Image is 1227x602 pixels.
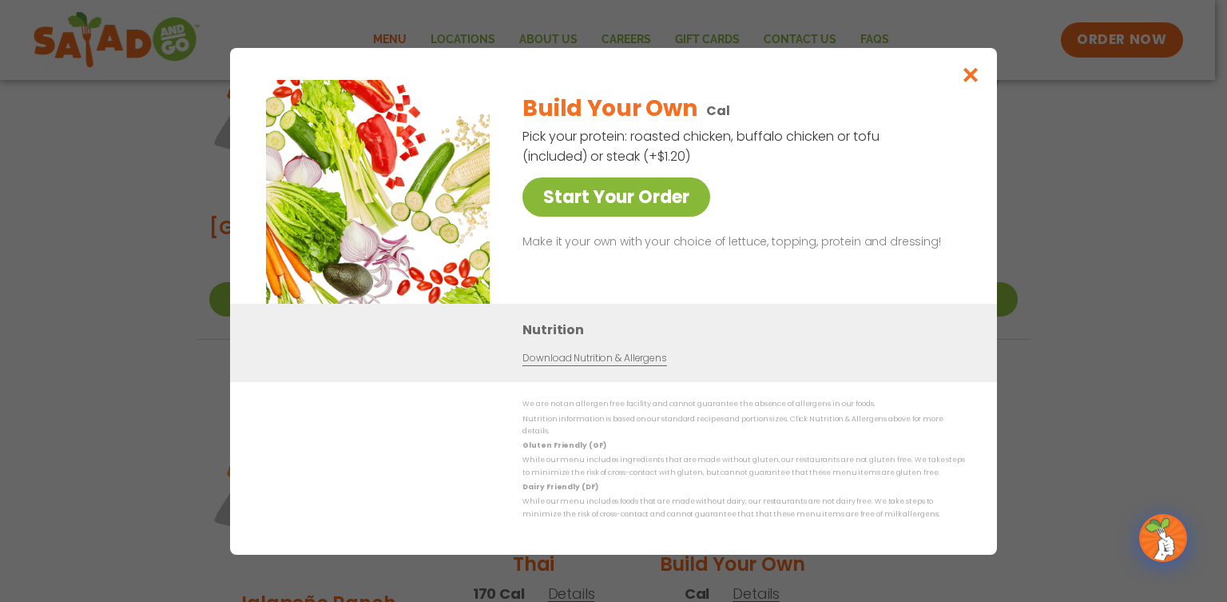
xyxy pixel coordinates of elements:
[706,101,730,121] p: Cal
[522,126,882,166] p: Pick your protein: roasted chicken, buffalo chicken or tofu (included) or steak (+$1.20)
[1141,516,1185,560] img: wpChatIcon
[522,233,959,252] p: Make it your own with your choice of lettuce, topping, protein and dressing!
[522,177,710,217] a: Start Your Order
[522,454,965,479] p: While our menu includes ingredients that are made without gluten, our restaurants are not gluten ...
[266,80,490,304] img: Featured product photo for Build Your Own
[522,398,965,410] p: We are not an allergen free facility and cannot guarantee the absence of allergens in our foods.
[522,351,666,366] a: Download Nutrition & Allergens
[522,92,697,126] h2: Build Your Own
[522,441,606,450] strong: Gluten Friendly (GF)
[522,320,973,340] h3: Nutrition
[522,482,598,492] strong: Dairy Friendly (DF)
[945,48,997,102] button: Close modal
[522,496,965,520] p: While our menu includes foods that are made without dairy, our restaurants are not dairy free. We...
[522,413,965,437] p: Nutrition information is based on our standard recipes and portion sizes. Click Nutrition & Aller...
